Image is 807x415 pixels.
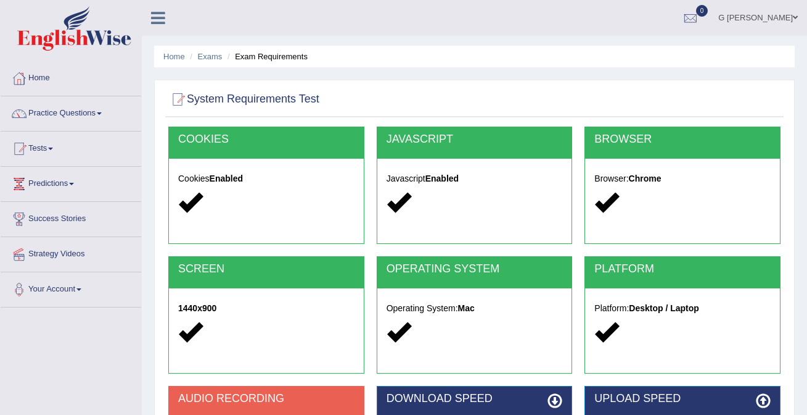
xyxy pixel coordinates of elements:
[1,132,141,162] a: Tests
[178,263,354,275] h2: SCREEN
[178,133,354,146] h2: COOKIES
[1,61,141,92] a: Home
[594,174,771,183] h5: Browser:
[224,51,308,62] li: Exam Requirements
[1,237,141,268] a: Strategy Videos
[1,272,141,303] a: Your Account
[178,303,216,313] strong: 1440x900
[696,5,708,17] span: 0
[594,263,771,275] h2: PLATFORM
[1,96,141,127] a: Practice Questions
[594,133,771,146] h2: BROWSER
[198,52,223,61] a: Exams
[1,202,141,233] a: Success Stories
[387,174,563,183] h5: Javascript
[387,393,563,405] h2: DOWNLOAD SPEED
[1,167,141,198] a: Predictions
[210,174,243,183] strong: Enabled
[387,133,563,146] h2: JAVASCRIPT
[387,263,563,275] h2: OPERATING SYSTEM
[163,52,185,61] a: Home
[594,393,771,405] h2: UPLOAD SPEED
[387,304,563,313] h5: Operating System:
[629,174,662,183] strong: Chrome
[178,393,354,405] h2: AUDIO RECORDING
[594,304,771,313] h5: Platform:
[425,174,459,183] strong: Enabled
[458,303,475,313] strong: Mac
[629,303,699,313] strong: Desktop / Laptop
[178,174,354,183] h5: Cookies
[168,90,319,109] h2: System Requirements Test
